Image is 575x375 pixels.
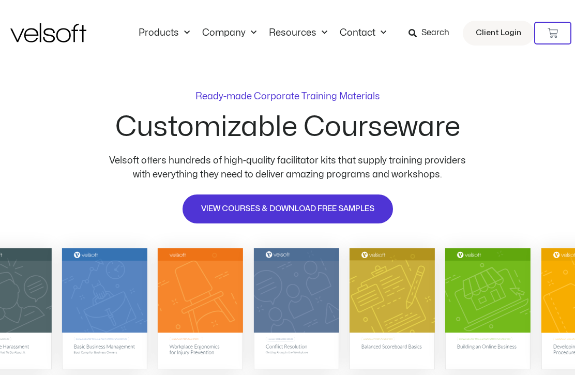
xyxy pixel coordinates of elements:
[334,27,392,39] a: ContactMenu Toggle
[10,23,86,42] img: Velsoft Training Materials
[115,113,460,141] h2: Customizable Courseware
[132,27,392,39] nav: Menu
[195,92,380,101] p: Ready-made Corporate Training Materials
[476,26,521,40] span: Client Login
[463,21,534,46] a: Client Login
[196,27,263,39] a: CompanyMenu Toggle
[201,203,374,215] span: VIEW COURSES & DOWNLOAD FREE SAMPLES
[408,24,457,42] a: Search
[263,27,334,39] a: ResourcesMenu Toggle
[421,26,449,40] span: Search
[181,193,394,224] a: VIEW COURSES & DOWNLOAD FREE SAMPLES
[132,27,196,39] a: ProductsMenu Toggle
[101,154,474,182] p: Velsoft offers hundreds of high-quality facilitator kits that supply training providers with ever...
